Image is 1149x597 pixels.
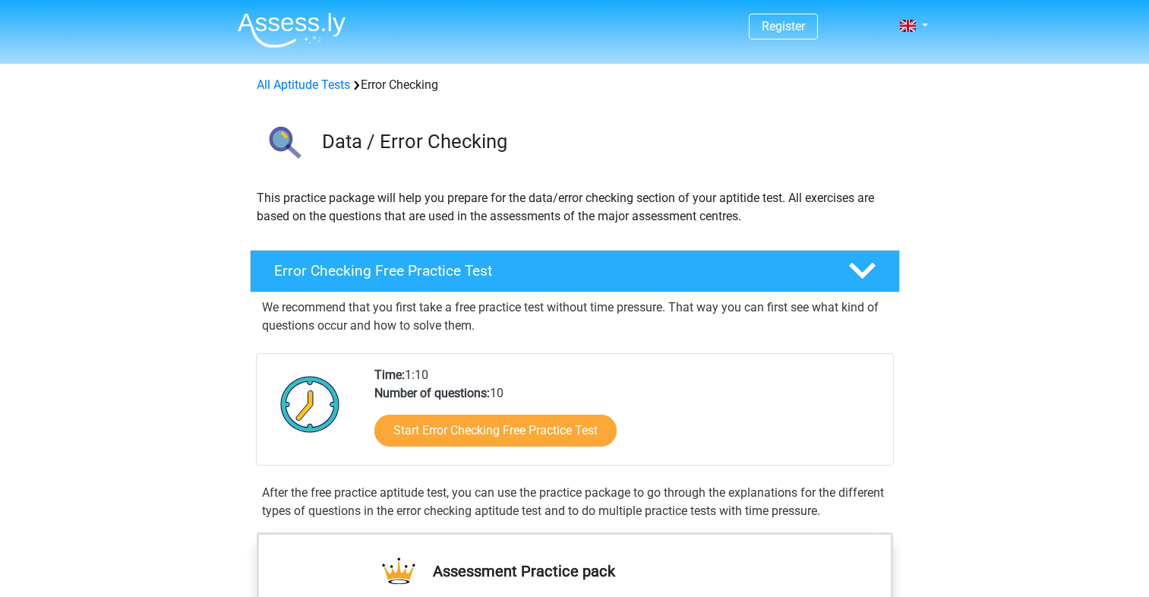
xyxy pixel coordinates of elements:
[322,130,888,153] h3: Data / Error Checking
[374,415,617,447] a: Start Error Checking Free Practice Test
[363,366,892,465] div: 1:10 10
[262,298,888,335] p: We recommend that you first take a free practice test without time pressure. That way you can fir...
[274,262,824,280] h4: Error Checking Free Practice Test
[762,19,805,33] a: Register
[257,189,893,226] p: This practice package will help you prepare for the data/error checking section of your aptitide ...
[244,250,906,292] a: Error Checking Free Practice Test
[256,484,894,520] div: After the free practice aptitude test, you can use the practice package to go through the explana...
[374,386,490,400] b: Number of questions:
[251,76,899,94] div: Error Checking
[272,366,349,442] img: Clock
[257,77,350,92] a: All Aptitude Tests
[238,12,346,48] img: Assessly
[374,368,405,382] b: Time:
[251,112,315,177] img: error checking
